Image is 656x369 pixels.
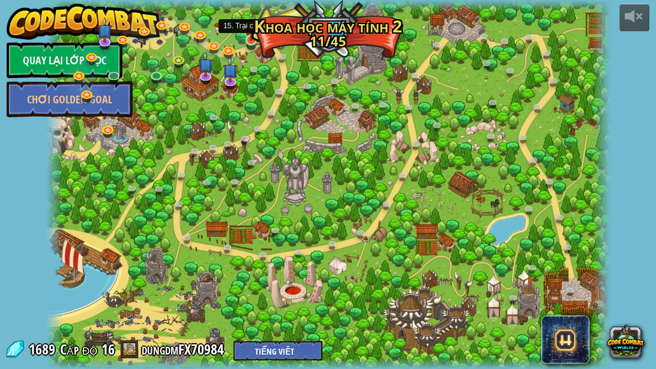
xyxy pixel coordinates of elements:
span: 16 [101,340,115,359]
img: CodeCombat - Learn how to code by playing a game [7,4,160,40]
a: Quay lại Lớp Học [7,42,122,78]
img: level-banner-unstarted-subscriber.png [223,57,238,83]
span: Cấp độ [60,340,97,359]
img: level-banner-unstarted-subscriber.png [198,51,213,77]
img: level-banner-unstarted-subscriber.png [97,17,112,43]
a: Chơi Golden Goal [7,81,133,117]
button: Tùy chỉnh âm lượng [619,4,649,32]
a: dungdmFX70984 [142,340,227,359]
span: 1689 [29,340,59,359]
img: level-banner-started.png [245,11,258,41]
